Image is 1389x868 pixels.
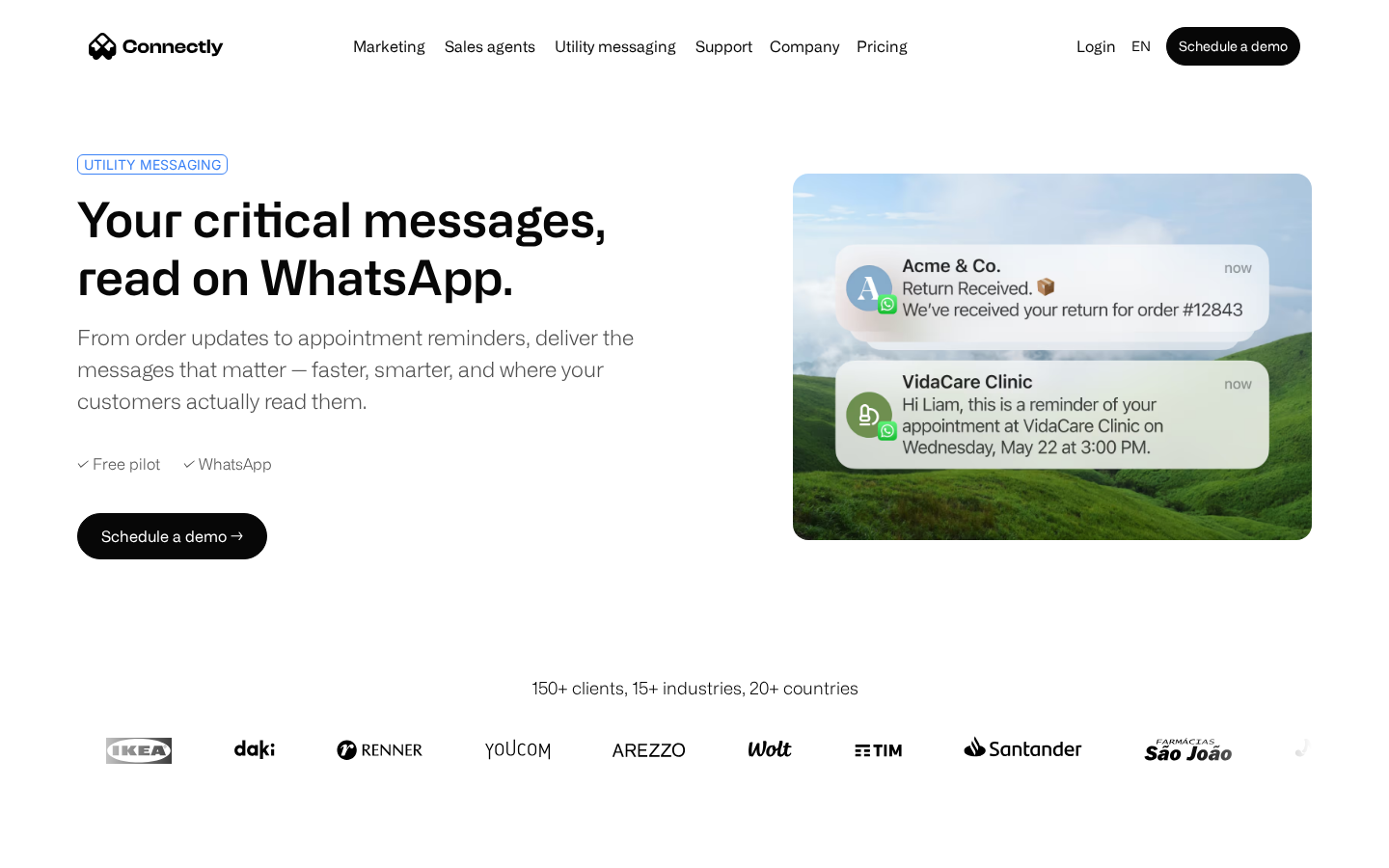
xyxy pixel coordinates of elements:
div: ✓ Free pilot [77,455,160,474]
div: en [1124,33,1162,60]
div: UTILITY MESSAGING [84,157,221,172]
div: 150+ clients, 15+ industries, 20+ countries [531,675,858,701]
ul: Language list [39,834,116,861]
a: Utility messaging [547,39,684,54]
a: home [89,32,224,61]
a: Support [688,39,760,54]
a: Sales agents [437,39,543,54]
div: From order updates to appointment reminders, deliver the messages that matter — faster, smarter, ... [77,321,687,417]
a: Schedule a demo [1166,27,1300,66]
div: Company [764,33,845,60]
aside: Language selected: English [19,832,116,861]
h1: Your critical messages, read on WhatsApp. [77,190,687,306]
a: Pricing [849,39,915,54]
a: Schedule a demo → [77,513,267,559]
div: ✓ WhatsApp [183,455,272,474]
a: Marketing [345,39,433,54]
div: Company [770,33,839,60]
div: en [1131,33,1151,60]
a: Login [1069,33,1124,60]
